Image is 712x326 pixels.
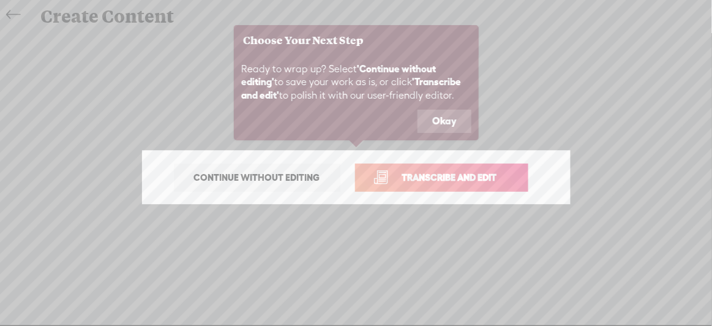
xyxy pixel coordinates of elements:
span: Transcribe and edit [389,170,510,184]
b: 'Continue without editing' [241,63,436,88]
h3: Choose Your Next Step [243,34,470,46]
span: Continue without editing [181,169,333,186]
button: Okay [418,110,471,133]
div: Ready to wrap up? Select to save your work as is, or click to polish it with our user-friendly ed... [234,55,479,110]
